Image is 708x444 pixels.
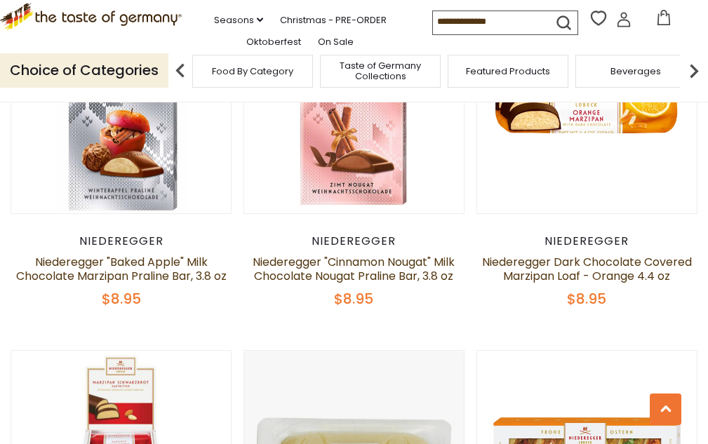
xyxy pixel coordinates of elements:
[476,234,697,248] div: Niederegger
[243,234,465,248] div: Niederegger
[102,289,141,309] span: $8.95
[11,234,232,248] div: Niederegger
[334,289,373,309] span: $8.95
[16,254,227,284] a: Niederegger "Baked Apple" Milk Chocolate Marzipan Praline Bar, 3.8 oz
[482,254,692,284] a: Niederegger Dark Chocolate Covered Marzipan Loaf - Orange 4.4 oz
[166,57,194,85] img: previous arrow
[212,66,293,76] a: Food By Category
[318,34,354,50] a: On Sale
[680,57,708,85] img: next arrow
[246,34,301,50] a: Oktoberfest
[214,13,263,28] a: Seasons
[253,254,455,284] a: Niederegger "Cinnamon Nougat" Milk Chocolate Nougat Praline Bar, 3.8 oz
[610,66,661,76] a: Beverages
[567,289,606,309] span: $8.95
[324,60,436,81] a: Taste of Germany Collections
[466,66,550,76] a: Featured Products
[280,13,387,28] a: Christmas - PRE-ORDER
